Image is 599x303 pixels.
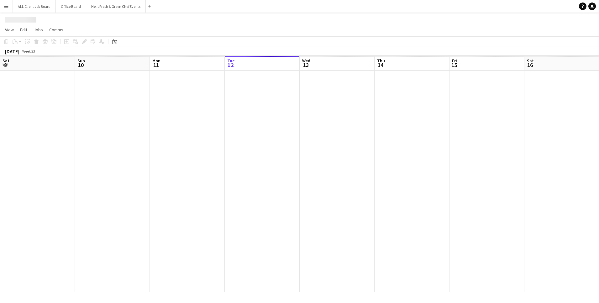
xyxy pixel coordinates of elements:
a: Comms [47,26,66,34]
span: Mon [152,58,160,64]
span: 13 [301,61,310,69]
span: Jobs [34,27,43,33]
span: 12 [226,61,235,69]
span: Edit [20,27,27,33]
span: Week 33 [21,49,36,54]
button: ALL Client Job Board [13,0,56,13]
span: Comms [49,27,63,33]
span: 11 [151,61,160,69]
span: View [5,27,14,33]
span: 16 [526,61,534,69]
span: 10 [76,61,85,69]
span: 9 [2,61,9,69]
span: Fri [452,58,457,64]
a: View [3,26,16,34]
a: Jobs [31,26,45,34]
span: Wed [302,58,310,64]
span: Thu [377,58,385,64]
button: HelloFresh & Green Chef Events [86,0,146,13]
span: 15 [451,61,457,69]
button: Office Board [56,0,86,13]
a: Edit [18,26,30,34]
span: Sat [527,58,534,64]
span: 14 [376,61,385,69]
span: Sun [77,58,85,64]
span: Tue [227,58,235,64]
div: [DATE] [5,48,19,54]
span: Sat [3,58,9,64]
